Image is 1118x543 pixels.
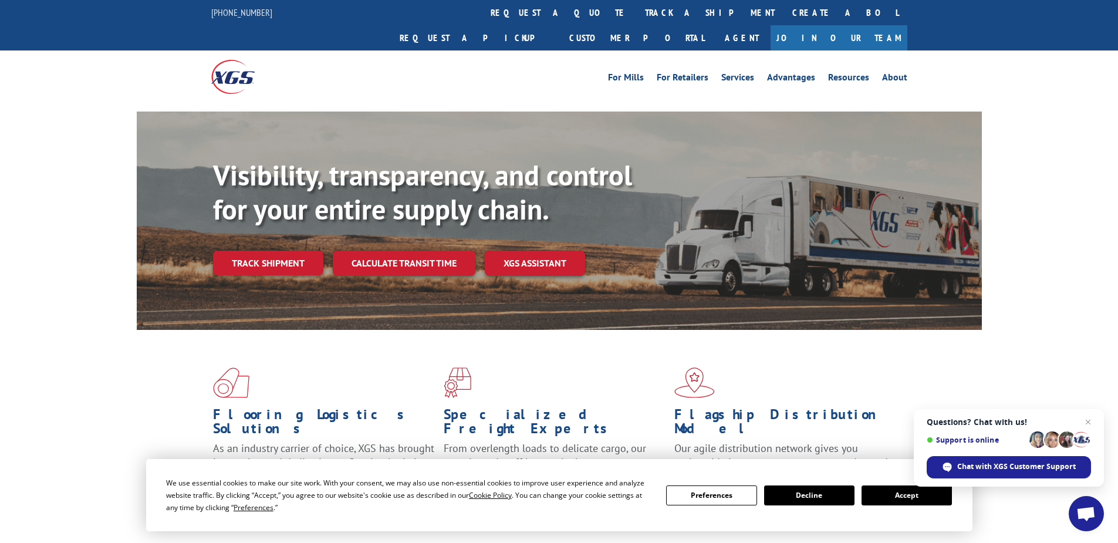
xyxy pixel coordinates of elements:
span: As an industry carrier of choice, XGS has brought innovation and dedication to flooring logistics... [213,441,434,483]
img: xgs-icon-flagship-distribution-model-red [674,367,715,398]
img: xgs-icon-focused-on-flooring-red [444,367,471,398]
button: Decline [764,485,854,505]
span: Support is online [927,436,1025,444]
button: Preferences [666,485,756,505]
h1: Flooring Logistics Solutions [213,407,435,441]
div: Cookie Consent Prompt [146,459,972,531]
div: We use essential cookies to make our site work. With your consent, we may also use non-essential ... [166,477,652,514]
span: Cookie Policy [469,490,512,500]
img: xgs-icon-total-supply-chain-intelligence-red [213,367,249,398]
span: Preferences [234,502,273,512]
span: Close chat [1081,415,1095,429]
div: Open chat [1069,496,1104,531]
a: Calculate transit time [333,251,475,276]
a: Advantages [767,73,815,86]
a: Services [721,73,754,86]
h1: Flagship Distribution Model [674,407,896,441]
a: Join Our Team [771,25,907,50]
a: Request a pickup [391,25,560,50]
a: [PHONE_NUMBER] [211,6,272,18]
a: Agent [713,25,771,50]
p: From overlength loads to delicate cargo, our experienced staff knows the best way to move your fr... [444,441,666,494]
b: Visibility, transparency, and control for your entire supply chain. [213,157,632,227]
span: Our agile distribution network gives you nationwide inventory management on demand. [674,441,890,469]
a: For Mills [608,73,644,86]
span: Chat with XGS Customer Support [957,461,1076,472]
a: Track shipment [213,251,323,275]
h1: Specialized Freight Experts [444,407,666,441]
span: Questions? Chat with us! [927,417,1091,427]
button: Accept [862,485,952,505]
a: XGS ASSISTANT [485,251,585,276]
div: Chat with XGS Customer Support [927,456,1091,478]
a: Resources [828,73,869,86]
a: About [882,73,907,86]
a: Customer Portal [560,25,713,50]
a: For Retailers [657,73,708,86]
